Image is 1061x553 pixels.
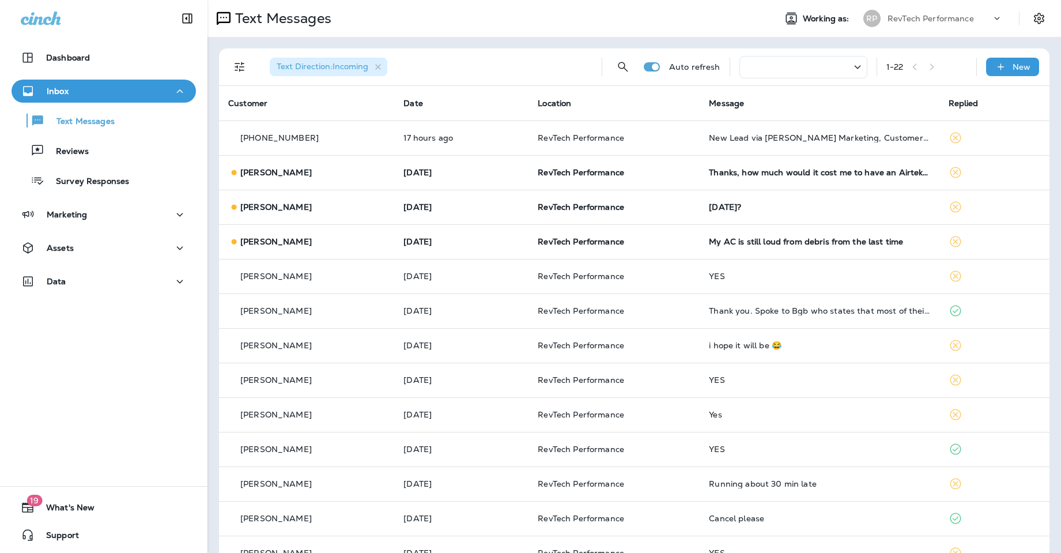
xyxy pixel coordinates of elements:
button: Support [12,524,196,547]
button: Search Messages [611,55,635,78]
button: Collapse Sidebar [171,7,203,30]
p: New [1013,62,1030,72]
span: RevTech Performance [538,167,624,178]
div: YES [709,272,930,281]
span: Message [709,98,744,108]
div: My AC is still loud from debris from the last time [709,237,930,246]
p: [PHONE_NUMBER] [240,133,319,142]
span: Replied [949,98,979,108]
span: RevTech Performance [538,202,624,212]
p: Dashboard [46,53,90,62]
div: Thank you. Spoke to Bgb who states that most of their 3.8 swaps maintain those codes and they don... [709,306,930,315]
div: Text Direction:Incoming [270,58,387,76]
p: Aug 15, 2025 08:04 AM [403,514,519,523]
div: YES [709,445,930,454]
span: RevTech Performance [538,409,624,420]
p: [PERSON_NAME] [240,410,312,419]
span: What's New [35,503,95,517]
div: Yes [709,410,930,419]
p: [PERSON_NAME] [240,375,312,385]
button: 19What's New [12,496,196,519]
span: Date [403,98,423,108]
span: RevTech Performance [538,236,624,247]
button: Assets [12,236,196,259]
p: [PERSON_NAME] [240,168,312,177]
span: RevTech Performance [538,306,624,316]
p: Aug 21, 2025 01:49 PM [403,375,519,385]
span: RevTech Performance [538,340,624,351]
p: Data [47,277,66,286]
span: RevTech Performance [538,271,624,281]
p: RevTech Performance [888,14,974,23]
span: RevTech Performance [538,444,624,454]
button: Marketing [12,203,196,226]
p: [PERSON_NAME] [240,202,312,212]
p: Text Messages [45,116,115,127]
p: Survey Responses [44,176,129,187]
button: Dashboard [12,46,196,69]
span: RevTech Performance [538,513,624,524]
span: Text Direction : Incoming [277,61,368,72]
div: i hope it will be 😂 [709,341,930,350]
span: Customer [228,98,267,108]
div: Monday? [709,202,930,212]
div: New Lead via Merrick Marketing, Customer Name: Howard T., Contact info: 7576009914, Job Info: Tra... [709,133,930,142]
p: Aug 20, 2025 11:15 AM [403,410,519,419]
span: Support [35,531,79,544]
p: Aug 22, 2025 08:51 AM [403,272,519,281]
button: Inbox [12,80,196,103]
p: Aug 21, 2025 02:39 PM [403,341,519,350]
div: Cancel please [709,514,930,523]
button: Reviews [12,138,196,163]
span: Working as: [803,14,852,24]
p: Reviews [44,146,89,157]
p: [PERSON_NAME] [240,306,312,315]
p: [PERSON_NAME] [240,237,312,246]
p: Aug 22, 2025 03:48 PM [403,237,519,246]
p: Aug 21, 2025 03:34 PM [403,306,519,315]
p: Inbox [47,86,69,96]
p: Assets [47,243,74,253]
p: Marketing [47,210,87,219]
button: Settings [1029,8,1049,29]
button: Survey Responses [12,168,196,193]
p: [PERSON_NAME] [240,514,312,523]
span: RevTech Performance [538,479,624,489]
p: Aug 15, 2025 08:51 AM [403,479,519,488]
p: [PERSON_NAME] [240,479,312,488]
p: Auto refresh [669,62,720,72]
p: [PERSON_NAME] [240,445,312,454]
p: Aug 23, 2025 11:46 AM [403,168,519,177]
button: Text Messages [12,108,196,133]
button: Filters [228,55,251,78]
div: Thanks, how much would it cost me to have an Airtek Stage 2 installed? I got a quote from another... [709,168,930,177]
p: [PERSON_NAME] [240,272,312,281]
button: Data [12,270,196,293]
p: Aug 24, 2025 04:41 PM [403,133,519,142]
p: Text Messages [231,10,331,27]
div: Running about 30 min late [709,479,930,488]
div: 1 - 22 [886,62,904,72]
span: RevTech Performance [538,375,624,385]
span: 19 [27,495,42,506]
p: Aug 22, 2025 08:29 PM [403,202,519,212]
span: Location [538,98,571,108]
p: [PERSON_NAME] [240,341,312,350]
div: YES [709,375,930,385]
span: RevTech Performance [538,133,624,143]
p: Aug 17, 2025 02:52 PM [403,445,519,454]
div: RP [863,10,881,27]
